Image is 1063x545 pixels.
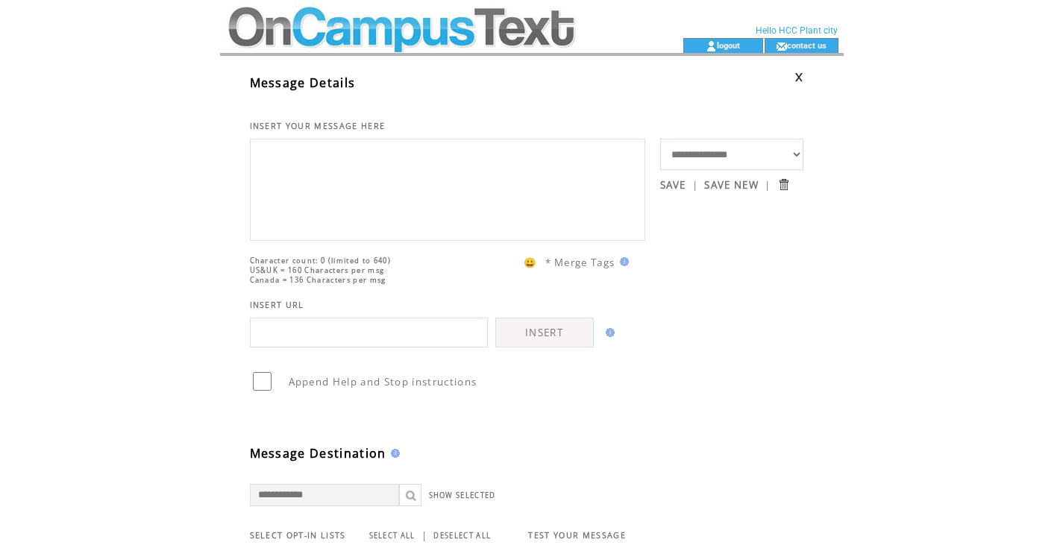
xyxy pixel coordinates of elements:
[777,177,791,192] input: Submit
[660,178,686,192] a: SAVE
[615,257,629,266] img: help.gif
[545,256,615,269] span: * Merge Tags
[289,375,477,388] span: Append Help and Stop instructions
[524,256,537,269] span: 😀
[433,531,491,541] a: DESELECT ALL
[250,265,385,275] span: US&UK = 160 Characters per msg
[756,25,838,36] span: Hello HCC Plant city
[765,178,771,192] span: |
[250,121,386,131] span: INSERT YOUR MESSAGE HERE
[250,300,304,310] span: INSERT URL
[495,318,594,347] a: INSERT
[717,40,740,50] a: logout
[250,75,356,91] span: Message Details
[369,531,416,541] a: SELECT ALL
[429,491,496,500] a: SHOW SELECTED
[386,449,400,458] img: help.gif
[528,530,626,541] span: TEST YOUR MESSAGE
[706,40,717,52] img: account_icon.gif
[601,328,615,337] img: help.gif
[250,256,392,265] span: Character count: 0 (limited to 640)
[692,178,698,192] span: |
[250,445,386,461] span: Message Destination
[776,40,787,52] img: contact_us_icon.gif
[787,40,827,50] a: contact us
[250,275,386,285] span: Canada = 136 Characters per msg
[704,178,759,192] a: SAVE NEW
[421,529,427,542] span: |
[250,530,346,541] span: SELECT OPT-IN LISTS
